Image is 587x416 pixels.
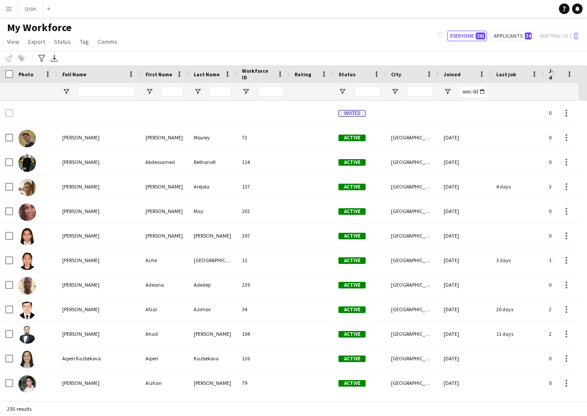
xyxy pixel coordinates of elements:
[18,179,36,196] img: Abejay Arejola
[18,277,36,295] img: Adesina Adedeji
[140,125,189,149] div: [PERSON_NAME]
[386,224,438,248] div: [GEOGRAPHIC_DATA]
[237,150,289,174] div: 114
[76,36,92,47] a: Tag
[338,71,356,78] span: Status
[242,88,250,96] button: Open Filter Menu
[18,228,36,245] img: Abigail Pelayo
[18,375,36,393] img: Aizhan Mussabekova
[386,174,438,199] div: [GEOGRAPHIC_DATA]
[438,125,491,149] div: [DATE]
[62,71,86,78] span: Full Name
[338,208,366,215] span: Active
[62,208,100,214] span: [PERSON_NAME]
[491,31,534,41] button: Applicants34
[549,68,585,81] span: Jobs (last 90 days)
[237,199,289,223] div: 201
[338,88,346,96] button: Open Filter Menu
[386,297,438,321] div: [GEOGRAPHIC_DATA]
[54,38,71,46] span: Status
[491,248,544,272] div: 3 days
[62,183,100,190] span: [PERSON_NAME]
[386,322,438,346] div: [GEOGRAPHIC_DATA]
[62,331,100,337] span: [PERSON_NAME]
[237,346,289,370] div: 126
[140,224,189,248] div: [PERSON_NAME]
[62,134,100,141] span: [PERSON_NAME]
[62,159,100,165] span: [PERSON_NAME]
[237,174,289,199] div: 137
[140,322,189,346] div: Ahad
[386,371,438,395] div: [GEOGRAPHIC_DATA]
[338,135,366,141] span: Active
[338,380,366,387] span: Active
[161,86,183,97] input: First Name Filter Input
[338,306,366,313] span: Active
[50,36,75,47] a: Status
[189,150,237,174] div: Belhanafi
[491,174,544,199] div: 4 days
[189,125,237,149] div: Mouley
[438,297,491,321] div: [DATE]
[491,322,544,346] div: 11 days
[338,331,366,338] span: Active
[18,154,36,172] img: Abdessamed Belhanafi
[189,248,237,272] div: [GEOGRAPHIC_DATA]
[447,31,487,41] button: Everyone241
[438,199,491,223] div: [DATE]
[237,297,289,321] div: 34
[258,86,284,97] input: Workforce ID Filter Input
[438,346,491,370] div: [DATE]
[391,71,401,78] span: City
[80,38,89,46] span: Tag
[338,356,366,362] span: Active
[438,224,491,248] div: [DATE]
[140,346,189,370] div: Aiperi
[62,380,100,386] span: [PERSON_NAME]
[386,248,438,272] div: [GEOGRAPHIC_DATA]
[18,71,33,78] span: Photo
[237,125,289,149] div: 72
[189,199,237,223] div: May
[189,273,237,297] div: Adedeji
[338,110,366,117] span: Invited
[189,174,237,199] div: Arejola
[140,371,189,395] div: Aizhan
[386,125,438,149] div: [GEOGRAPHIC_DATA]
[18,0,43,18] button: DISH
[189,346,237,370] div: Kazbekova
[62,306,100,313] span: [PERSON_NAME]
[140,248,189,272] div: Ache
[25,36,49,47] a: Export
[18,351,36,368] img: Aiperi Kazbekova
[4,36,23,47] a: View
[338,282,366,288] span: Active
[438,150,491,174] div: [DATE]
[338,257,366,264] span: Active
[18,326,36,344] img: Ahad Khabibullaev
[140,174,189,199] div: [PERSON_NAME]
[194,71,220,78] span: Last Name
[146,88,153,96] button: Open Filter Menu
[78,86,135,97] input: Full Name Filter Input
[5,109,13,117] input: Row Selection is disabled for this row (unchecked)
[237,248,289,272] div: 11
[36,53,47,64] app-action-btn: Advanced filters
[18,302,36,319] img: Afzal Azimov
[237,273,289,297] div: 239
[237,224,289,248] div: 207
[189,224,237,248] div: [PERSON_NAME]
[386,273,438,297] div: [GEOGRAPHIC_DATA]
[386,346,438,370] div: [GEOGRAPHIC_DATA]
[391,88,399,96] button: Open Filter Menu
[62,355,101,362] span: Aiperi Kazbekova
[140,273,189,297] div: Adesina
[62,88,70,96] button: Open Filter Menu
[98,38,117,46] span: Comms
[525,32,532,39] span: 34
[237,371,289,395] div: 79
[338,233,366,239] span: Active
[438,322,491,346] div: [DATE]
[438,371,491,395] div: [DATE]
[62,281,100,288] span: [PERSON_NAME]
